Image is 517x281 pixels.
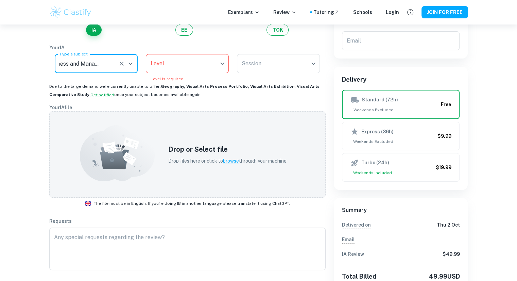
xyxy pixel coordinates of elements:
[168,157,287,165] p: Drop files here or click to through your machine
[342,75,460,84] h6: Delivery
[441,101,451,108] h6: Free
[59,51,88,57] label: Type a subject
[435,164,451,171] h6: $19.99
[49,217,326,225] p: Requests
[342,153,460,182] button: Turbo (24h)Weekends Included$19.99
[86,24,102,36] button: IA
[228,9,260,16] p: Exemplars
[350,170,433,176] span: Weekends Included
[342,122,460,150] button: Express (36h)Weekends Excluded$9.99
[342,236,355,244] p: We will notify you here once your review is completed
[94,200,290,206] span: The file must be in English. If you're doing IB in another language please translate it using Cha...
[362,96,398,104] h6: Standard (72h)
[117,59,126,68] button: Clear
[49,44,326,51] p: Your IA
[273,9,296,16] p: Review
[386,9,399,16] a: Login
[342,250,364,258] p: IA Review
[353,9,372,16] a: Schools
[168,144,287,154] h5: Drop or Select file
[49,84,320,97] span: Due to the large demand we're currently unable to offer: . once your subject becomes available ag...
[266,24,289,36] button: TOK
[342,206,460,214] h6: Summary
[351,107,438,113] span: Weekends Excluded
[49,104,326,111] p: Your IA file
[404,6,416,18] button: Help and Feedback
[85,201,91,206] img: ic_flag_en.svg
[49,84,320,97] b: Geography, Visual Arts Process Portfolio, Visual Arts Exhibition, Visual Arts Comparative Study
[90,92,114,98] button: Get notified
[342,221,371,229] p: Delivery in 3 business days. Weekends don't count. It's possible that the review will be delivere...
[175,24,193,36] button: EE
[342,90,460,119] button: Standard (72h)Weekends ExcludedFree
[436,221,460,229] p: Thu 2 Oct
[361,128,394,135] h6: Express (36h)
[126,59,135,68] button: Open
[151,76,224,82] p: Level is required
[223,158,239,164] span: browse
[49,5,92,19] img: Clastify logo
[342,31,460,50] input: We'll contact you here
[350,138,435,145] span: Weekends Excluded
[437,132,451,140] h6: $9.99
[421,6,468,18] button: JOIN FOR FREE
[442,250,460,258] p: $ 49.99
[361,159,389,167] h6: Turbo (24h)
[313,9,340,16] a: Tutoring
